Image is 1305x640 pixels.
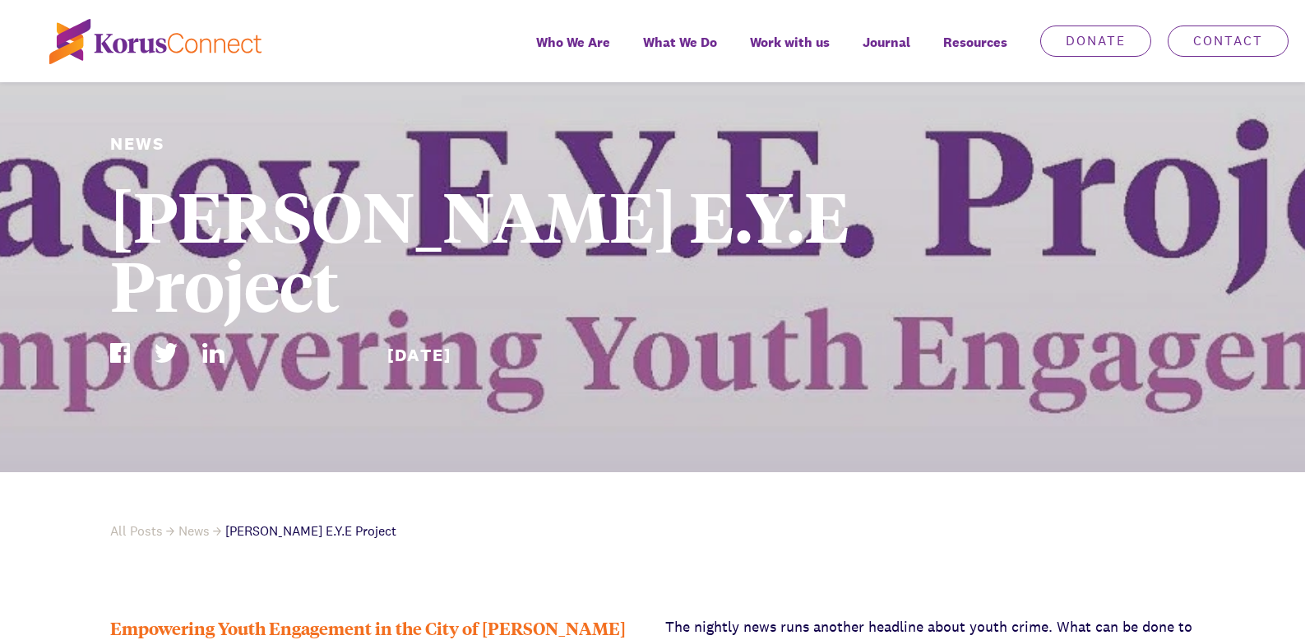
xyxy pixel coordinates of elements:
[1168,26,1289,57] a: Contact
[627,23,733,82] a: What We Do
[110,522,178,540] a: All Posts
[110,343,130,363] img: Facebook Icon
[202,343,224,363] img: LinkedIn Icon
[846,23,927,82] a: Journal
[1040,26,1151,57] a: Donate
[733,23,846,82] a: Work with us
[225,522,396,540] span: [PERSON_NAME] E.Y.E Project
[520,23,627,82] a: Who We Are
[155,343,178,363] img: Twitter Icon
[536,30,610,54] span: Who We Are
[750,30,830,54] span: Work with us
[178,522,225,540] a: News
[110,132,363,155] div: News
[110,180,919,318] h1: [PERSON_NAME] E.Y.E Project
[387,343,641,367] div: [DATE]
[49,19,261,64] img: korus-connect%2Fc5177985-88d5-491d-9cd7-4a1febad1357_logo.svg
[863,30,910,54] span: Journal
[927,23,1024,82] div: Resources
[643,30,717,54] span: What We Do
